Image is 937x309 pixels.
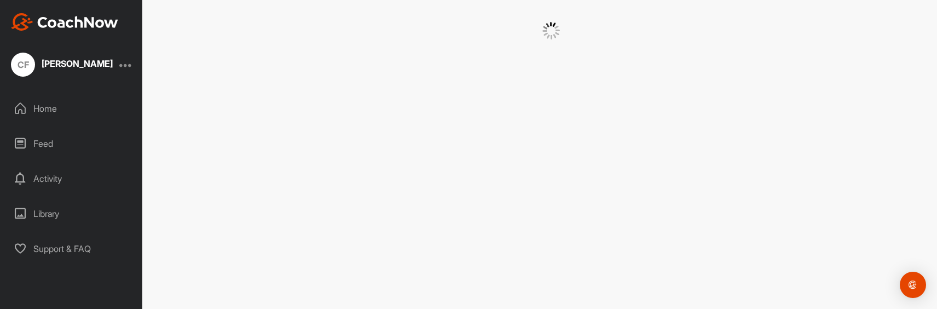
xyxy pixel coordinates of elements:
[11,53,35,77] div: CF
[542,22,560,39] img: G6gVgL6ErOh57ABN0eRmCEwV0I4iEi4d8EwaPGI0tHgoAbU4EAHFLEQAh+QQFCgALACwIAA4AGAASAAAEbHDJSesaOCdk+8xg...
[6,95,137,122] div: Home
[6,130,137,157] div: Feed
[11,13,118,31] img: CoachNow
[42,59,113,68] div: [PERSON_NAME]
[6,200,137,227] div: Library
[6,165,137,192] div: Activity
[900,272,926,298] div: Open Intercom Messenger
[6,235,137,262] div: Support & FAQ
